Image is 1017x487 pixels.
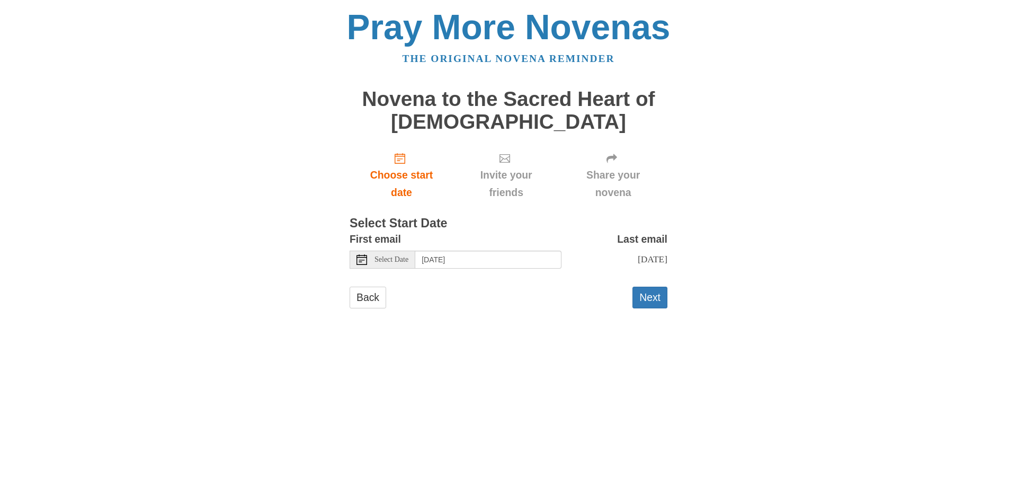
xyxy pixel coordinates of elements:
[453,144,559,207] div: Click "Next" to confirm your start date first.
[464,166,548,201] span: Invite your friends
[347,7,671,47] a: Pray More Novenas
[374,256,408,263] span: Select Date
[403,53,615,64] a: The original novena reminder
[350,231,401,248] label: First email
[350,287,386,308] a: Back
[350,88,667,133] h1: Novena to the Sacred Heart of [DEMOGRAPHIC_DATA]
[632,287,667,308] button: Next
[350,144,453,207] a: Choose start date
[360,166,443,201] span: Choose start date
[559,144,667,207] div: Click "Next" to confirm your start date first.
[350,217,667,231] h3: Select Start Date
[617,231,667,248] label: Last email
[638,254,667,264] span: [DATE]
[569,166,657,201] span: Share your novena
